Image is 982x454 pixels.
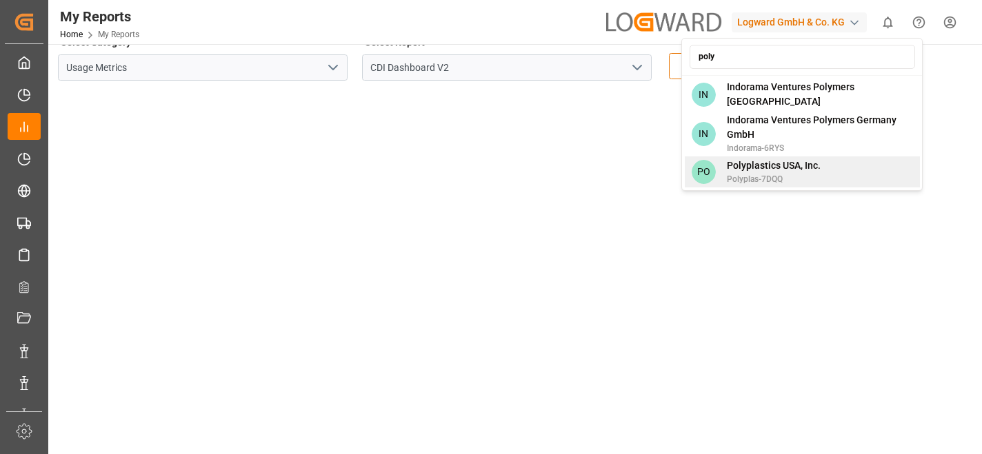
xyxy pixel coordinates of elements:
[692,122,716,146] span: IN
[727,142,913,154] span: Indorama-6RYS
[727,158,821,173] span: Polyplastics USA, Inc.
[727,113,913,142] span: Indorama Ventures Polymers Germany GmbH
[727,80,913,109] span: Indorama Ventures Polymers [GEOGRAPHIC_DATA]
[692,160,716,184] span: PO
[690,45,915,69] input: Search an account...
[692,83,716,107] span: IN
[727,173,821,185] span: Polyplas-7DQQ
